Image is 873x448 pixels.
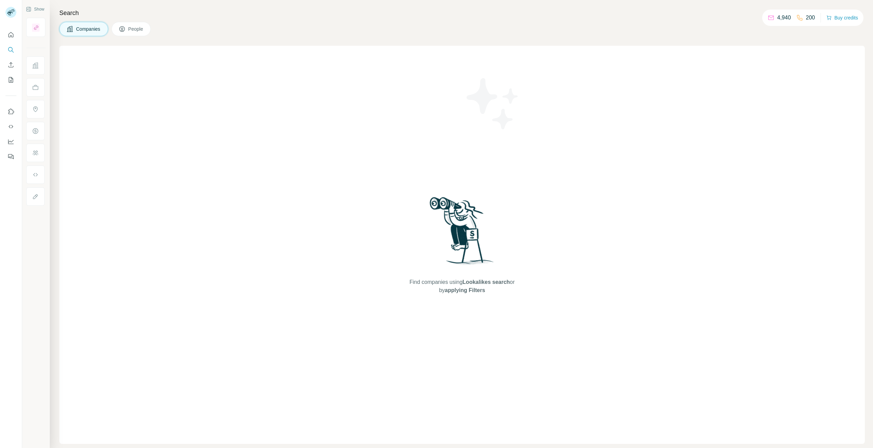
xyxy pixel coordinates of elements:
span: Companies [76,26,101,32]
button: My lists [5,74,16,86]
p: 4,940 [777,14,791,22]
button: Use Surfe on LinkedIn [5,105,16,118]
button: Enrich CSV [5,59,16,71]
span: People [128,26,144,32]
span: Find companies using or by [408,278,517,294]
button: Feedback [5,150,16,163]
img: Surfe Illustration - Stars [462,73,523,134]
button: Dashboard [5,135,16,148]
img: Surfe Illustration - Woman searching with binoculars [427,195,498,271]
button: Show [21,4,49,14]
span: Lookalikes search [462,279,510,285]
h4: Search [59,8,865,18]
button: Buy credits [826,13,858,23]
button: Search [5,44,16,56]
button: Quick start [5,29,16,41]
span: applying Filters [445,287,485,293]
button: Use Surfe API [5,120,16,133]
p: 200 [806,14,815,22]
